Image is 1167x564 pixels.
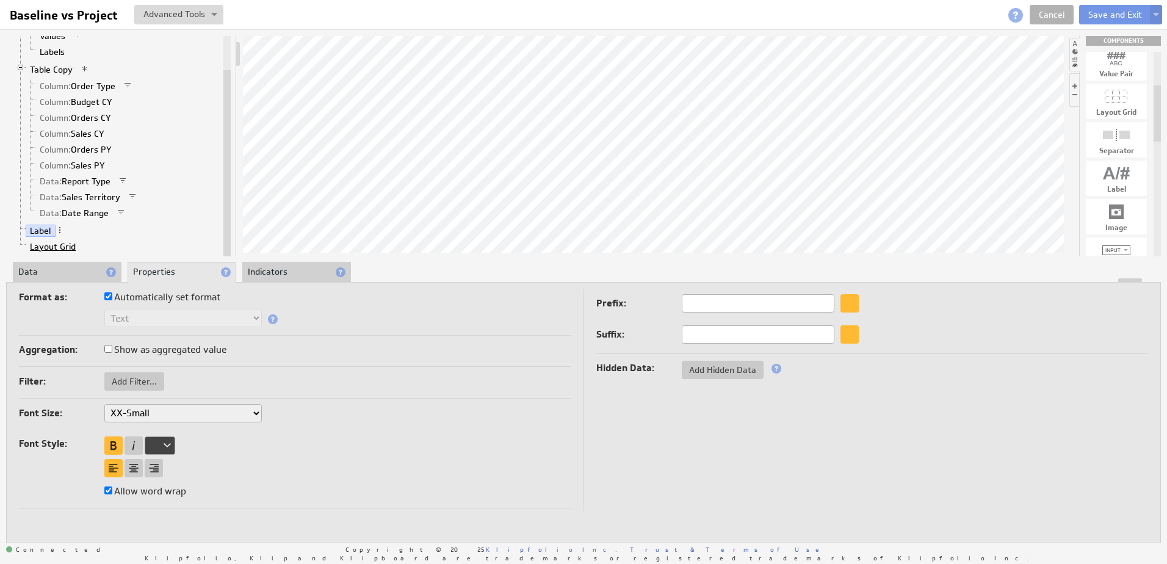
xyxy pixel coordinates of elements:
label: Format as: [19,289,104,306]
li: Properties [128,262,236,283]
a: Data: Sales Territory [35,191,125,203]
button: Add Filter... [104,372,164,391]
li: Indicators [242,262,351,283]
span: Klipfolio, Klip and Klipboard are trademarks or registered trademarks of Klipfolio Inc. [145,555,1029,561]
span: Add Filter... [104,376,164,387]
a: Trust & Terms of Use [630,545,828,554]
span: Column: [40,160,71,171]
label: Allow word wrap [104,483,186,500]
a: Column: Sales CY [35,128,109,140]
label: Filter: [19,373,104,390]
span: Column: [40,96,71,107]
div: Value Pair [1086,70,1147,78]
a: Column: Orders CY [35,112,116,124]
div: Image [1086,224,1147,231]
span: More actions [56,226,64,234]
label: Font Style: [19,435,104,452]
div: Drag & drop components onto the workspace [1086,36,1161,46]
li: Hide or show the component palette [1069,38,1080,71]
a: Labels [35,46,70,58]
label: Suffix: [596,326,682,343]
input: Baseline vs Project [5,5,127,26]
span: Column: [40,128,71,139]
label: Prefix: [596,295,682,312]
label: Hidden Data: [596,360,682,377]
img: button-savedrop.png [1153,13,1159,18]
span: Add Hidden Data [682,364,764,375]
span: Copyright © 2025 [345,546,617,552]
span: Connected: ID: dpnc-22 Online: true [6,546,107,554]
input: Show as aggregated value [104,345,112,353]
button: Add Hidden Data [682,361,764,379]
span: Data: [40,192,62,203]
a: Column: Budget CY [35,96,117,108]
a: Cancel [1030,5,1074,24]
a: Data: Date Range [35,207,114,219]
a: Table Copy [26,63,78,76]
span: Filter is applied [128,192,137,201]
div: Separator [1086,147,1147,154]
div: Label [1086,186,1147,193]
span: Filter is applied [117,208,125,217]
label: Aggregation: [19,341,104,358]
a: Klipfolio Inc. [486,545,617,554]
label: Show as aggregated value [104,341,226,358]
a: Column: Orders PY [35,143,117,156]
a: Values [35,30,70,42]
a: Column: Order Type [35,80,120,92]
span: Filter is applied [73,31,82,40]
a: Column: Sales PY [35,159,110,172]
a: Label [26,225,56,237]
span: Column: [40,81,71,92]
span: View applied actions [81,65,89,73]
a: Layout Grid [26,240,81,253]
span: Data: [40,208,62,219]
span: Filter is applied [118,176,127,185]
li: Data [13,262,121,283]
input: Automatically set format [104,292,112,300]
div: Layout Grid [1086,109,1147,116]
a: Data: Report Type [35,175,115,187]
label: Font Size: [19,405,104,422]
li: Hide or show the component controls palette [1069,73,1079,107]
button: Save and Exit [1079,5,1151,24]
img: button-savedrop.png [211,13,217,18]
span: Column: [40,112,71,123]
span: Filter is applied [123,81,132,90]
input: Allow word wrap [104,486,112,494]
span: Data: [40,176,62,187]
span: Column: [40,144,71,155]
label: Automatically set format [104,289,220,306]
